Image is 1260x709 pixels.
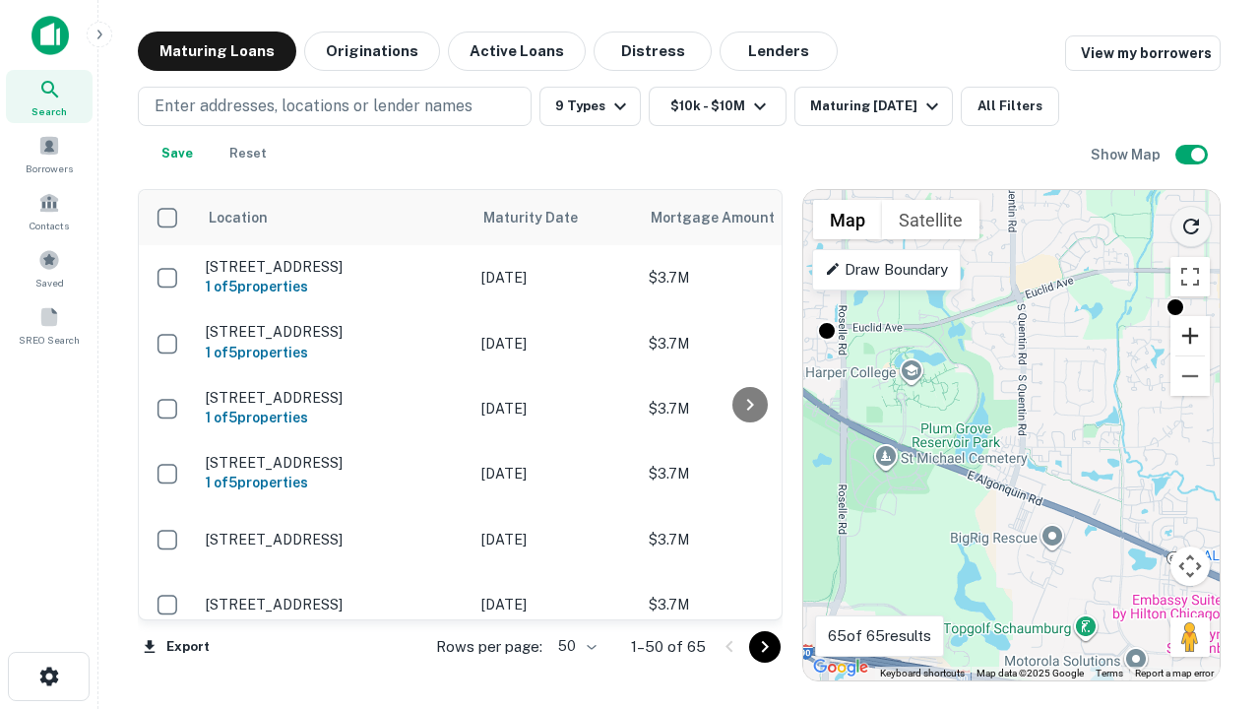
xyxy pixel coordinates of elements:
button: Export [138,632,215,662]
button: Reload search area [1170,206,1212,247]
div: 50 [550,632,599,661]
a: Terms (opens in new tab) [1096,668,1123,678]
button: Show satellite imagery [882,200,979,239]
p: $3.7M [649,594,846,615]
button: Zoom in [1170,316,1210,355]
p: [DATE] [481,333,629,354]
a: Contacts [6,184,93,237]
div: Maturing [DATE] [810,95,944,118]
a: Open this area in Google Maps (opens a new window) [808,655,873,680]
p: [STREET_ADDRESS] [206,596,462,613]
p: [STREET_ADDRESS] [206,389,462,407]
p: $3.7M [649,267,846,289]
iframe: Chat Widget [1162,488,1260,583]
button: Keyboard shortcuts [880,667,965,680]
button: Show street map [813,200,882,239]
button: Drag Pegman onto the map to open Street View [1170,617,1210,657]
a: SREO Search [6,298,93,352]
p: Draw Boundary [825,258,948,282]
img: Google [808,655,873,680]
a: Search [6,70,93,123]
span: Mortgage Amount [651,206,800,229]
p: [STREET_ADDRESS] [206,258,462,276]
button: Toggle fullscreen view [1170,257,1210,296]
span: SREO Search [19,332,80,348]
button: Maturing [DATE] [794,87,953,126]
p: [DATE] [481,398,629,419]
button: Active Loans [448,32,586,71]
button: Reset [217,134,280,173]
button: Save your search to get updates of matches that match your search criteria. [146,134,209,173]
button: Zoom out [1170,356,1210,396]
button: Lenders [720,32,838,71]
p: $3.7M [649,333,846,354]
h6: 1 of 5 properties [206,472,462,493]
p: $3.7M [649,398,846,419]
button: All Filters [961,87,1059,126]
th: Mortgage Amount [639,190,855,245]
button: Originations [304,32,440,71]
a: View my borrowers [1065,35,1221,71]
button: Maturing Loans [138,32,296,71]
p: [DATE] [481,267,629,289]
a: Report a map error [1135,668,1214,678]
h6: 1 of 5 properties [206,276,462,297]
div: 0 0 [803,190,1220,680]
p: Rows per page: [436,635,542,659]
p: [STREET_ADDRESS] [206,454,462,472]
span: Borrowers [26,161,73,176]
h6: 1 of 5 properties [206,342,462,363]
span: Map data ©2025 Google [976,668,1084,678]
button: 9 Types [539,87,641,126]
img: capitalize-icon.png [31,16,69,55]
button: $10k - $10M [649,87,787,126]
span: Maturity Date [483,206,603,229]
p: 1–50 of 65 [631,635,706,659]
p: 65 of 65 results [828,624,931,648]
p: $3.7M [649,463,846,484]
p: [DATE] [481,463,629,484]
p: [STREET_ADDRESS] [206,323,462,341]
th: Maturity Date [472,190,639,245]
button: Go to next page [749,631,781,663]
span: Contacts [30,218,69,233]
span: Saved [35,275,64,290]
p: [DATE] [481,594,629,615]
button: Enter addresses, locations or lender names [138,87,532,126]
button: Distress [594,32,712,71]
h6: 1 of 5 properties [206,407,462,428]
span: Search [31,103,67,119]
h6: Show Map [1091,144,1164,165]
a: Saved [6,241,93,294]
a: Borrowers [6,127,93,180]
p: $3.7M [649,529,846,550]
p: Enter addresses, locations or lender names [155,95,472,118]
th: Location [196,190,472,245]
p: [STREET_ADDRESS] [206,531,462,548]
span: Location [208,206,268,229]
p: [DATE] [481,529,629,550]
